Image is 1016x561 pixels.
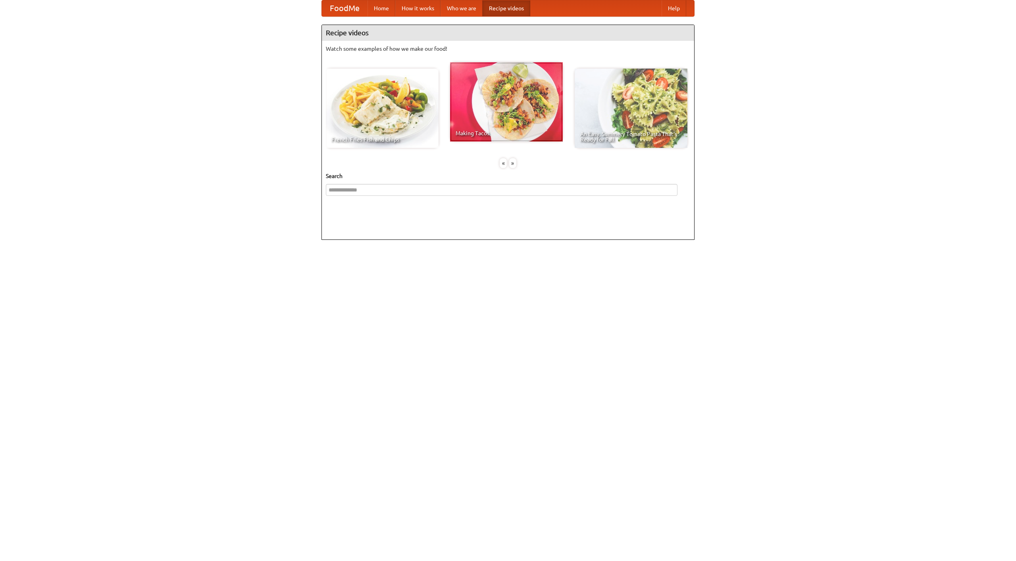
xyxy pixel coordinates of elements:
[326,172,690,180] h5: Search
[500,158,507,168] div: «
[456,130,557,136] span: Making Tacos
[368,0,395,16] a: Home
[331,137,433,142] span: French Fries Fish and Chips
[326,69,439,148] a: French Fries Fish and Chips
[441,0,483,16] a: Who we are
[450,62,563,142] a: Making Tacos
[580,131,682,142] span: An Easy, Summery Tomato Pasta That's Ready for Fall
[575,69,687,148] a: An Easy, Summery Tomato Pasta That's Ready for Fall
[662,0,686,16] a: Help
[509,158,516,168] div: »
[326,45,690,53] p: Watch some examples of how we make our food!
[483,0,530,16] a: Recipe videos
[395,0,441,16] a: How it works
[322,25,694,41] h4: Recipe videos
[322,0,368,16] a: FoodMe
